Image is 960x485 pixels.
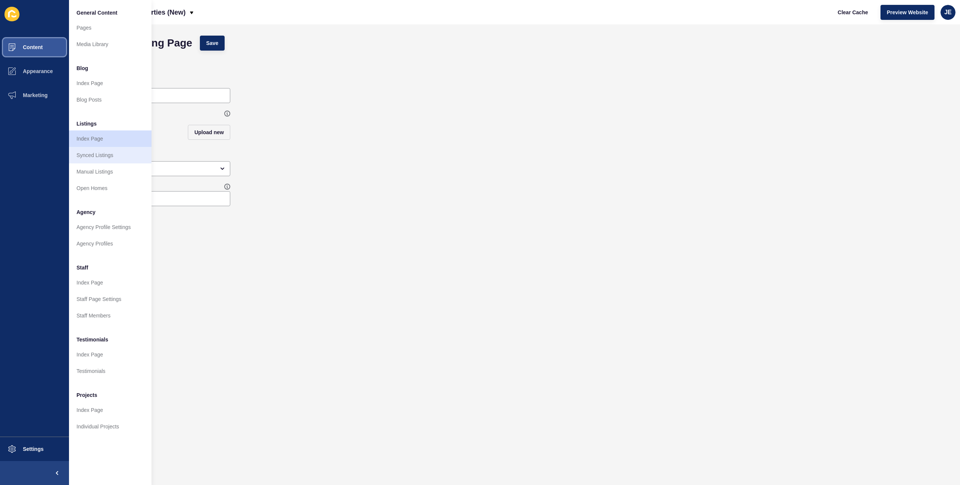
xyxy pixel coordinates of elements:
[69,91,151,108] a: Blog Posts
[838,9,868,16] span: Clear Cache
[69,147,151,163] a: Synced Listings
[76,9,117,16] span: General Content
[206,39,219,47] span: Save
[188,125,230,140] button: Upload new
[69,307,151,324] a: Staff Members
[880,5,934,20] button: Preview Website
[69,163,151,180] a: Manual Listings
[69,75,151,91] a: Index Page
[76,120,97,127] span: Listings
[76,64,88,72] span: Blog
[80,161,230,176] div: open menu
[69,402,151,418] a: Index Page
[76,336,108,343] span: Testimonials
[944,9,952,16] span: JE
[69,363,151,379] a: Testimonials
[887,9,928,16] span: Preview Website
[76,208,96,216] span: Agency
[69,418,151,435] a: Individual Projects
[69,180,151,196] a: Open Homes
[831,5,874,20] button: Clear Cache
[69,19,151,36] a: Pages
[194,129,224,136] span: Upload new
[69,130,151,147] a: Index Page
[69,274,151,291] a: Index Page
[69,36,151,52] a: Media Library
[69,235,151,252] a: Agency Profiles
[69,219,151,235] a: Agency Profile Settings
[69,291,151,307] a: Staff Page Settings
[76,264,88,271] span: Staff
[200,36,225,51] button: Save
[69,346,151,363] a: Index Page
[76,391,97,399] span: Projects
